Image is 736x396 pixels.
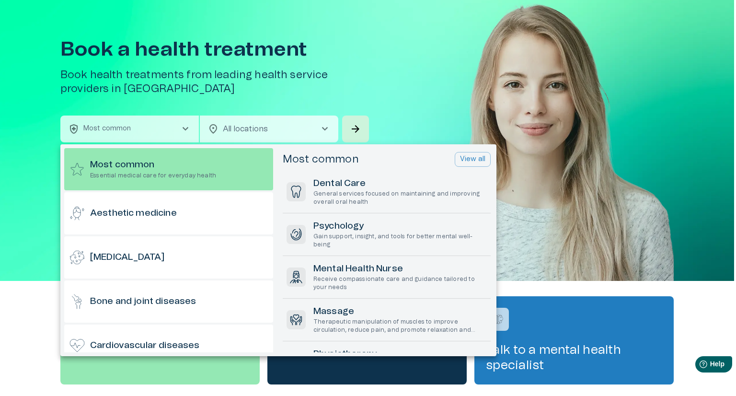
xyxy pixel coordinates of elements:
iframe: Help widget launcher [661,352,736,379]
p: General services focused on maintaining and improving overall oral health [313,190,487,206]
p: Receive compassionate care and guidance tailored to your needs [313,275,487,291]
h6: Massage [313,305,487,318]
h5: Most common [283,152,359,166]
h6: Aesthetic medicine [90,207,177,220]
h6: Dental Care [313,177,487,190]
h6: Most common [90,159,216,172]
h6: Mental Health Nurse [313,263,487,276]
p: Therapeutic manipulation of muscles to improve circulation, reduce pain, and promote relaxation a... [313,318,487,334]
h6: Psychology [313,220,487,233]
h6: Bone and joint diseases [90,295,196,308]
h6: Cardiovascular diseases [90,339,199,352]
h6: Physiotherapy [313,348,487,361]
p: View all [460,154,485,164]
p: Gain support, insight, and tools for better mental well-being [313,233,487,249]
button: View all [455,152,491,167]
h6: [MEDICAL_DATA] [90,251,164,264]
p: Essential medical care for everyday health [90,172,216,180]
